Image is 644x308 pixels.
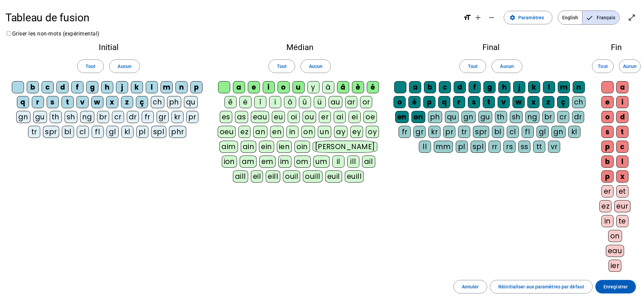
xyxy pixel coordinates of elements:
div: ay [334,126,348,138]
div: ouill [303,170,322,183]
div: ill [347,156,359,168]
div: euil [325,170,342,183]
div: eill [266,170,280,183]
div: q [438,96,450,108]
div: d [56,81,69,93]
div: mm [434,141,453,153]
div: gl [106,126,119,138]
span: Aucun [309,62,323,70]
div: è [352,81,364,93]
div: oi [288,111,300,123]
div: kr [428,126,440,138]
div: pr [186,111,198,123]
div: b [601,156,614,168]
span: Annuler [462,283,479,291]
div: ng [525,111,540,123]
div: ph [428,111,442,123]
div: i [616,96,628,108]
div: fr [399,126,411,138]
div: h [101,81,113,93]
div: j [116,81,128,93]
div: n [573,81,585,93]
div: sh [65,111,77,123]
div: a [616,81,628,93]
div: l [146,81,158,93]
div: â [337,81,349,93]
div: p [423,96,435,108]
span: Tout [598,62,607,70]
div: en [395,111,409,123]
div: ç [136,96,148,108]
div: gn [551,126,566,138]
div: n [175,81,188,93]
div: kl [568,126,580,138]
div: ez [599,200,612,212]
mat-icon: open_in_full [628,14,636,22]
div: spr [43,126,59,138]
div: gn [16,111,30,123]
h2: Fin [599,43,633,51]
div: o [601,111,614,123]
div: ch [151,96,164,108]
div: à [322,81,334,93]
div: ai [334,111,346,123]
div: on [301,126,315,138]
div: es [220,111,232,123]
div: e [248,81,260,93]
div: on [608,230,622,242]
span: Paramètres [518,14,544,22]
mat-button-toggle-group: Language selection [558,10,620,25]
button: Tout [77,60,104,73]
div: d [616,111,628,123]
div: l [616,156,628,168]
div: il [332,156,344,168]
span: Enregistrer [603,283,628,291]
div: bl [492,126,504,138]
div: [PERSON_NAME] [313,141,377,153]
button: Tout [459,60,486,73]
div: rr [488,141,501,153]
div: h [498,81,510,93]
div: x [527,96,540,108]
div: am [240,156,257,168]
mat-icon: add [474,14,482,22]
button: Paramètres [504,11,552,24]
div: as [235,111,248,123]
div: r [453,96,465,108]
div: w [91,96,103,108]
div: t [616,126,628,138]
div: c [616,141,628,153]
div: um [313,156,330,168]
mat-icon: remove [487,14,496,22]
div: qu [445,111,459,123]
div: ei [349,111,361,123]
div: tt [533,141,545,153]
div: in [286,126,299,138]
div: ô [284,96,296,108]
div: b [27,81,39,93]
div: em [259,156,276,168]
div: ez [238,126,251,138]
div: v [498,96,510,108]
div: br [97,111,109,123]
div: eur [614,200,630,212]
div: p [190,81,202,93]
div: x [616,170,628,183]
mat-icon: settings [509,15,516,21]
div: ion [222,156,237,168]
div: eau [251,111,269,123]
div: gr [413,126,426,138]
div: spl [471,141,486,153]
div: ain [241,141,257,153]
span: Aucun [500,62,514,70]
div: ier [609,260,622,272]
div: p [601,170,614,183]
div: y [307,81,319,93]
div: kl [121,126,134,138]
div: d [454,81,466,93]
h2: Médian [217,43,382,51]
div: kr [171,111,184,123]
h1: Tableau de fusion [5,7,458,28]
div: é [367,81,379,93]
div: pl [456,141,468,153]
